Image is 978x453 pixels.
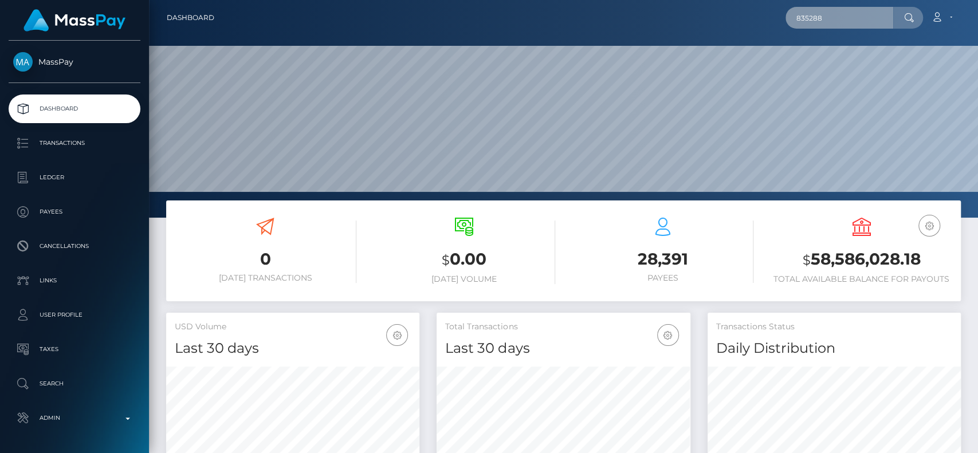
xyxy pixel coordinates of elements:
[572,273,754,283] h6: Payees
[374,248,555,271] h3: 0.00
[9,266,140,295] a: Links
[9,163,140,192] a: Ledger
[9,404,140,432] a: Admin
[13,135,136,152] p: Transactions
[445,321,681,333] h5: Total Transactions
[167,6,214,30] a: Dashboard
[9,129,140,157] a: Transactions
[175,321,411,333] h5: USD Volume
[13,100,136,117] p: Dashboard
[13,169,136,186] p: Ledger
[13,52,33,72] img: MassPay
[13,203,136,220] p: Payees
[442,252,450,268] small: $
[771,248,952,271] h3: 58,586,028.18
[9,198,140,226] a: Payees
[771,274,952,284] h6: Total Available Balance for Payouts
[803,252,811,268] small: $
[445,338,681,359] h4: Last 30 days
[9,232,140,261] a: Cancellations
[23,9,125,31] img: MassPay Logo
[9,57,140,67] span: MassPay
[13,375,136,392] p: Search
[716,338,952,359] h4: Daily Distribution
[9,94,140,123] a: Dashboard
[9,369,140,398] a: Search
[785,7,893,29] input: Search...
[9,301,140,329] a: User Profile
[13,306,136,324] p: User Profile
[572,248,754,270] h3: 28,391
[175,248,356,270] h3: 0
[13,238,136,255] p: Cancellations
[175,273,356,283] h6: [DATE] Transactions
[175,338,411,359] h4: Last 30 days
[716,321,952,333] h5: Transactions Status
[13,341,136,358] p: Taxes
[13,272,136,289] p: Links
[13,409,136,427] p: Admin
[374,274,555,284] h6: [DATE] Volume
[9,335,140,364] a: Taxes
